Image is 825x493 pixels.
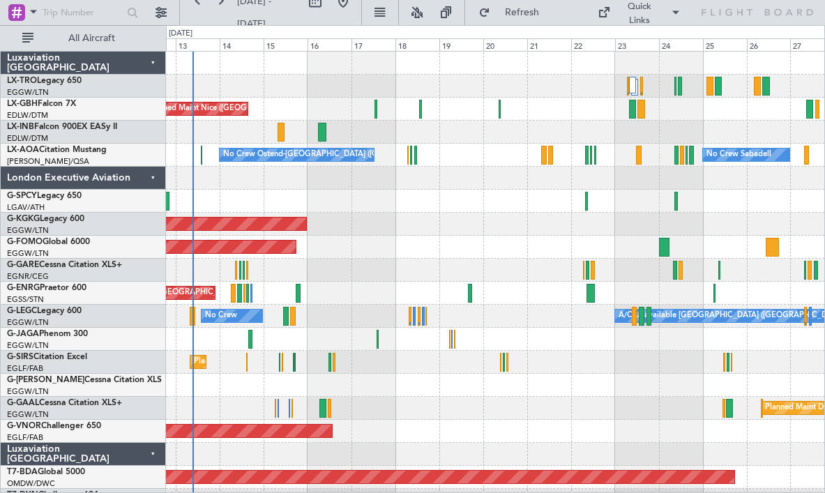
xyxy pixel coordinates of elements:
[7,330,39,338] span: G-JAGA
[7,110,48,121] a: EDLW/DTM
[7,271,49,282] a: EGNR/CEG
[7,238,90,246] a: G-FOMOGlobal 6000
[615,38,659,51] div: 23
[7,386,49,397] a: EGGW/LTN
[148,98,303,119] div: Planned Maint Nice ([GEOGRAPHIC_DATA])
[395,38,439,51] div: 18
[7,307,82,315] a: G-LEGCLegacy 600
[194,351,414,372] div: Planned Maint [GEOGRAPHIC_DATA] ([GEOGRAPHIC_DATA])
[591,1,688,24] button: Quick Links
[527,38,571,51] div: 21
[43,2,123,23] input: Trip Number
[7,307,37,315] span: G-LEGC
[351,38,395,51] div: 17
[7,422,41,430] span: G-VNOR
[7,353,33,361] span: G-SIRS
[7,317,49,328] a: EGGW/LTN
[7,284,40,292] span: G-ENRG
[7,353,87,361] a: G-SIRSCitation Excel
[169,28,192,40] div: [DATE]
[223,144,452,165] div: No Crew Ostend-[GEOGRAPHIC_DATA] ([GEOGRAPHIC_DATA])
[7,399,122,407] a: G-GAALCessna Citation XLS+
[7,376,162,384] a: G-[PERSON_NAME]Cessna Citation XLS
[493,8,552,17] span: Refresh
[472,1,556,24] button: Refresh
[706,144,771,165] div: No Crew Sabadell
[7,238,43,246] span: G-FOMO
[7,215,40,223] span: G-KGKG
[7,123,34,131] span: LX-INB
[7,409,49,420] a: EGGW/LTN
[7,123,117,131] a: LX-INBFalcon 900EX EASy II
[7,146,39,154] span: LX-AOA
[15,27,151,50] button: All Aircraft
[308,38,351,51] div: 16
[7,432,43,443] a: EGLF/FAB
[264,38,308,51] div: 15
[7,261,39,269] span: G-GARE
[220,38,264,51] div: 14
[7,215,84,223] a: G-KGKGLegacy 600
[7,192,82,200] a: G-SPCYLegacy 650
[747,38,791,51] div: 26
[7,77,37,85] span: LX-TRO
[483,38,527,51] div: 20
[571,38,615,51] div: 22
[7,399,39,407] span: G-GAAL
[659,38,703,51] div: 24
[7,77,82,85] a: LX-TROLegacy 650
[703,38,747,51] div: 25
[7,87,49,98] a: EGGW/LTN
[7,100,38,108] span: LX-GBH
[36,33,147,43] span: All Aircraft
[7,202,45,213] a: LGAV/ATH
[7,261,122,269] a: G-GARECessna Citation XLS+
[205,305,237,326] div: No Crew
[7,156,89,167] a: [PERSON_NAME]/QSA
[7,363,43,374] a: EGLF/FAB
[439,38,483,51] div: 19
[7,225,49,236] a: EGGW/LTN
[7,294,44,305] a: EGSS/STN
[7,468,38,476] span: T7-BDA
[7,340,49,351] a: EGGW/LTN
[7,376,84,384] span: G-[PERSON_NAME]
[7,422,101,430] a: G-VNORChallenger 650
[7,284,86,292] a: G-ENRGPraetor 600
[7,248,49,259] a: EGGW/LTN
[7,192,37,200] span: G-SPCY
[7,146,107,154] a: LX-AOACitation Mustang
[7,468,85,476] a: T7-BDAGlobal 5000
[176,38,220,51] div: 13
[7,100,76,108] a: LX-GBHFalcon 7X
[7,478,55,489] a: OMDW/DWC
[7,330,88,338] a: G-JAGAPhenom 300
[7,133,48,144] a: EDLW/DTM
